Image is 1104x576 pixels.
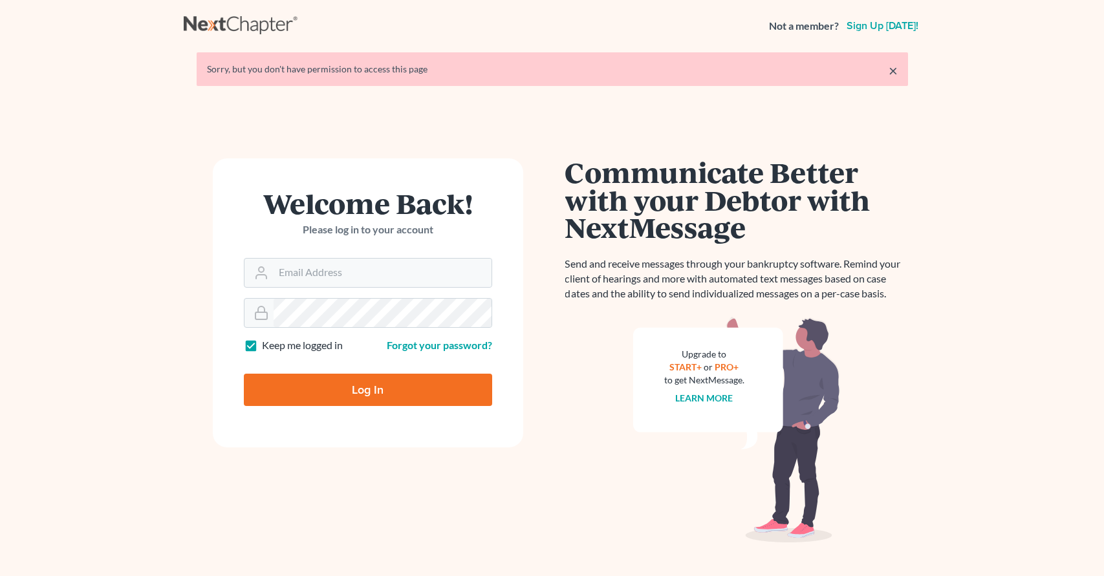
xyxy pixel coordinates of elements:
img: nextmessage_bg-59042aed3d76b12b5cd301f8e5b87938c9018125f34e5fa2b7a6b67550977c72.svg [633,317,840,543]
h1: Welcome Back! [244,189,492,217]
p: Please log in to your account [244,222,492,237]
a: × [889,63,898,78]
a: PRO+ [715,361,739,372]
span: or [704,361,713,372]
strong: Not a member? [769,19,839,34]
a: Sign up [DATE]! [844,21,921,31]
p: Send and receive messages through your bankruptcy software. Remind your client of hearings and mo... [565,257,908,301]
div: Sorry, but you don't have permission to access this page [207,63,898,76]
label: Keep me logged in [262,338,343,353]
div: to get NextMessage. [664,374,744,387]
a: START+ [669,361,702,372]
a: Learn more [675,392,733,403]
a: Forgot your password? [387,339,492,351]
h1: Communicate Better with your Debtor with NextMessage [565,158,908,241]
input: Email Address [274,259,492,287]
input: Log In [244,374,492,406]
div: Upgrade to [664,348,744,361]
